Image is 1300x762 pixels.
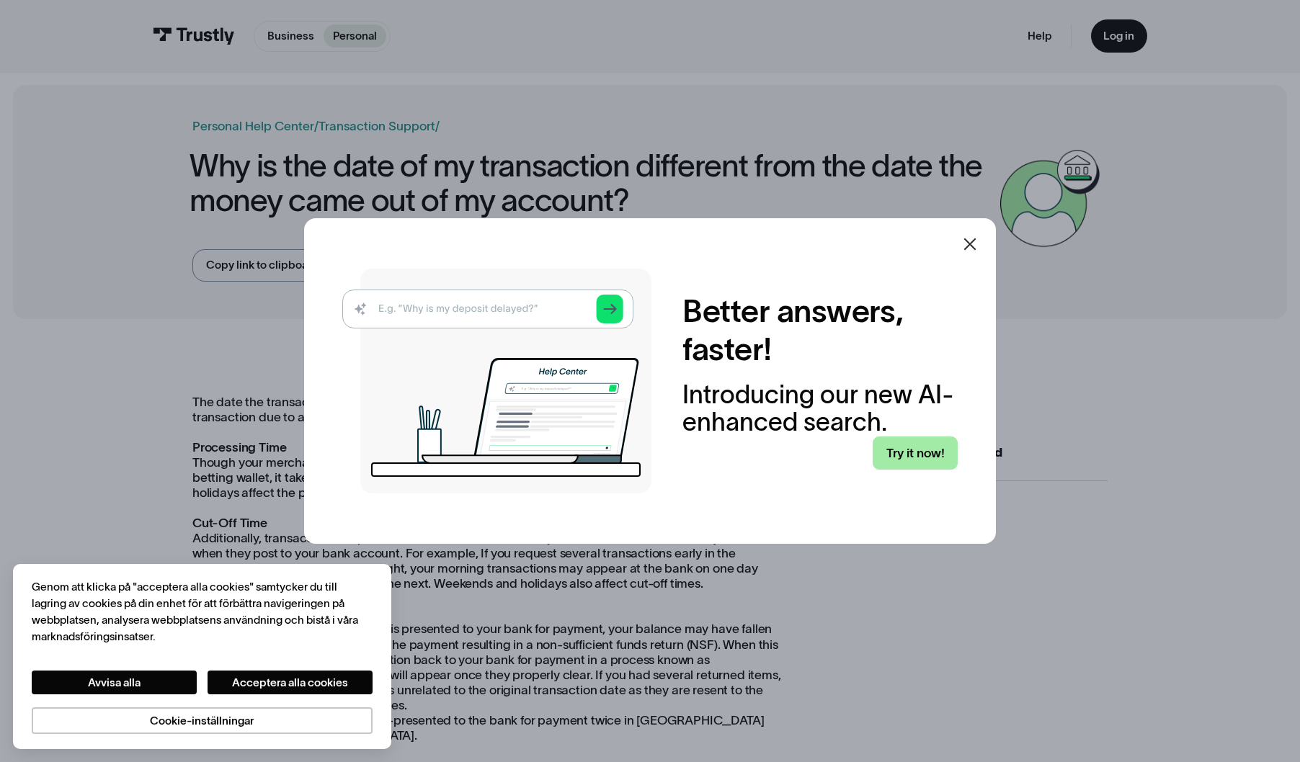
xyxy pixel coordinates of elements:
a: Try it now! [873,436,958,470]
div: Integritet [32,579,373,733]
button: Avvisa alla [32,671,197,694]
div: Introducing our new AI-enhanced search. [682,381,958,436]
div: Genom att klicka på "acceptera alla cookies" samtycker du till lagring av cookies på din enhet fö... [32,579,373,645]
button: Acceptera alla cookies [208,671,373,694]
h2: Better answers, faster! [682,292,958,368]
button: Cookie-inställningar [32,707,373,734]
div: Cookie banner [13,564,392,750]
